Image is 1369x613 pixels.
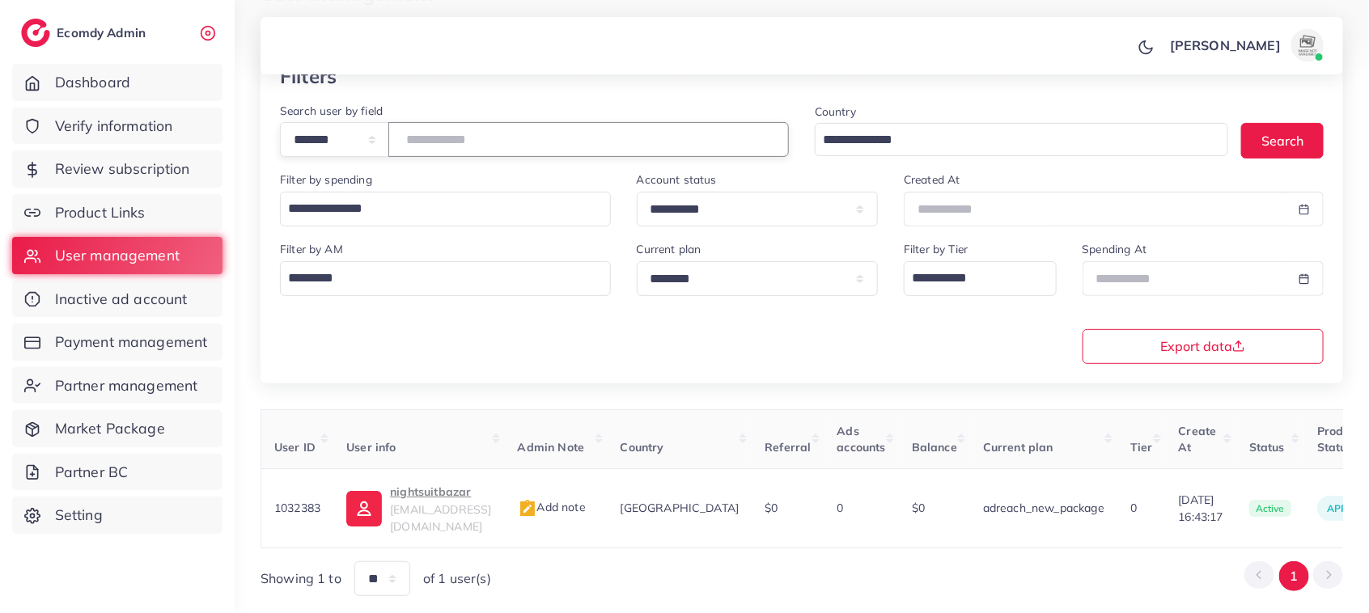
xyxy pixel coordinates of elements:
[1170,36,1281,55] p: [PERSON_NAME]
[55,418,165,439] span: Market Package
[817,128,1207,153] input: Search for option
[280,103,383,119] label: Search user by field
[12,64,223,101] a: Dashboard
[621,501,740,515] span: [GEOGRAPHIC_DATA]
[912,440,957,454] span: Balance
[12,410,223,447] a: Market Package
[55,245,180,266] span: User management
[55,375,198,396] span: Partner management
[346,440,396,454] span: User info
[1244,561,1343,591] ul: Pagination
[1317,424,1360,454] span: Product Status
[1249,440,1285,454] span: Status
[55,72,130,93] span: Dashboard
[1249,500,1291,518] span: active
[1083,241,1147,257] label: Spending At
[904,261,1056,296] div: Search for option
[1179,492,1223,525] span: [DATE] 16:43:17
[765,440,811,454] span: Referral
[280,65,337,88] h3: Filters
[904,171,960,188] label: Created At
[1241,123,1324,158] button: Search
[518,440,585,454] span: Admin Note
[837,501,844,515] span: 0
[12,237,223,274] a: User management
[57,25,150,40] h2: Ecomdy Admin
[621,440,664,454] span: Country
[1130,501,1137,515] span: 0
[1160,340,1245,353] span: Export data
[1291,29,1324,61] img: avatar
[346,482,491,535] a: nightsuitbazar[EMAIL_ADDRESS][DOMAIN_NAME]
[55,462,129,483] span: Partner BC
[904,241,968,257] label: Filter by Tier
[12,367,223,404] a: Partner management
[12,108,223,145] a: Verify information
[261,569,341,588] span: Showing 1 to
[983,501,1104,515] span: adreach_new_package
[21,19,150,47] a: logoEcomdy Admin
[906,264,1035,292] input: Search for option
[55,505,103,526] span: Setting
[815,104,856,120] label: Country
[637,241,701,257] label: Current plan
[1161,29,1330,61] a: [PERSON_NAME]avatar
[518,499,537,518] img: admin_note.cdd0b510.svg
[282,195,590,222] input: Search for option
[837,424,886,454] span: Ads accounts
[280,261,611,296] div: Search for option
[423,569,491,588] span: of 1 user(s)
[12,497,223,534] a: Setting
[55,332,208,353] span: Payment management
[280,171,372,188] label: Filter by spending
[1083,329,1324,364] button: Export data
[55,202,146,223] span: Product Links
[346,491,382,526] img: ic-user-info.36bf1079.svg
[390,482,491,501] p: nightsuitbazar
[765,501,778,515] span: $0
[274,440,316,454] span: User ID
[12,454,223,491] a: Partner BC
[280,192,611,226] div: Search for option
[12,323,223,361] a: Payment management
[274,501,320,515] span: 1032383
[12,150,223,188] a: Review subscription
[12,194,223,231] a: Product Links
[280,241,343,257] label: Filter by AM
[390,502,491,533] span: [EMAIL_ADDRESS][DOMAIN_NAME]
[637,171,717,188] label: Account status
[55,116,173,137] span: Verify information
[1130,440,1153,454] span: Tier
[1279,561,1309,591] button: Go to page 1
[1179,424,1217,454] span: Create At
[912,501,925,515] span: $0
[55,289,188,310] span: Inactive ad account
[55,159,190,180] span: Review subscription
[21,19,50,47] img: logo
[518,500,586,514] span: Add note
[815,123,1228,156] div: Search for option
[983,440,1053,454] span: Current plan
[282,264,590,292] input: Search for option
[12,281,223,318] a: Inactive ad account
